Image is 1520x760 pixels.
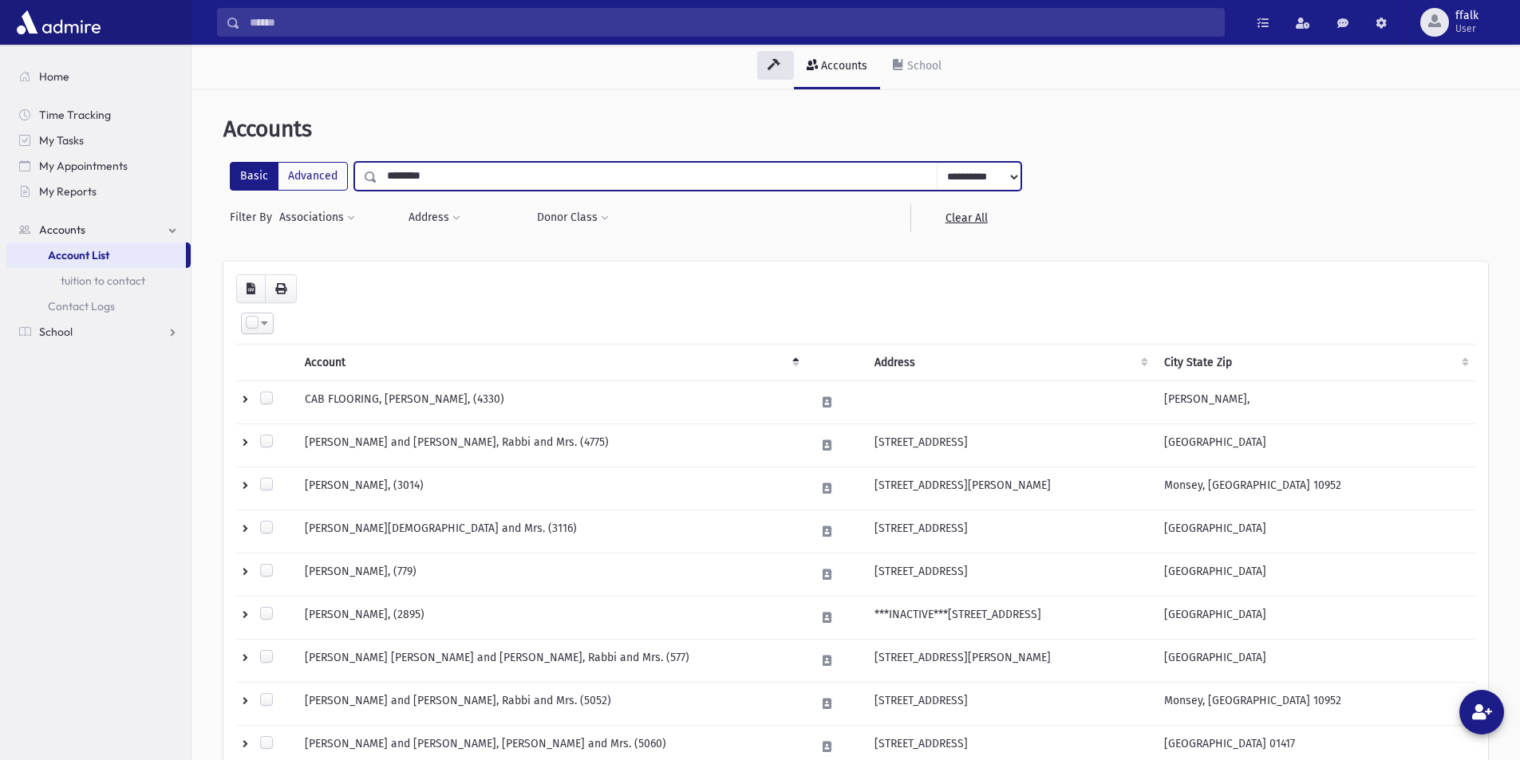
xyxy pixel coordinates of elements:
th: City State Zip : activate to sort column ascending [1155,345,1475,381]
td: CAB FLOORING, [PERSON_NAME], (4330) [295,381,805,424]
span: Contact Logs [48,299,115,313]
a: My Tasks [6,128,191,153]
button: Associations [278,203,356,232]
button: Donor Class [536,203,610,232]
td: [GEOGRAPHIC_DATA] [1155,640,1475,683]
a: tuition to contact [6,268,191,293]
label: Basic [230,162,278,191]
td: [GEOGRAPHIC_DATA] [1155,424,1475,467]
a: Accounts [794,45,880,89]
span: Time Tracking [39,108,111,122]
td: [PERSON_NAME], (2895) [295,597,805,640]
td: [STREET_ADDRESS] [865,510,1155,553]
span: Accounts [223,116,312,142]
td: [STREET_ADDRESS][PERSON_NAME] [865,640,1155,683]
td: Monsey, [GEOGRAPHIC_DATA] 10952 [1155,467,1475,510]
td: [PERSON_NAME] and [PERSON_NAME], Rabbi and Mrs. (5052) [295,683,805,726]
a: Contact Logs [6,293,191,319]
td: [STREET_ADDRESS] [865,424,1155,467]
a: School [880,45,954,89]
a: Account List [6,242,186,268]
input: Search [240,8,1224,37]
span: Accounts [39,222,85,237]
span: My Tasks [39,133,84,148]
button: Print [265,274,297,303]
div: Accounts [818,59,867,73]
td: [STREET_ADDRESS][PERSON_NAME] [865,467,1155,510]
td: [PERSON_NAME], [1155,381,1475,424]
td: [STREET_ADDRESS] [865,553,1155,597]
div: FilterModes [230,162,348,191]
a: Home [6,64,191,89]
td: [PERSON_NAME], (779) [295,553,805,597]
td: [GEOGRAPHIC_DATA] [1155,510,1475,553]
td: ***INACTIVE***[STREET_ADDRESS] [865,597,1155,640]
td: [GEOGRAPHIC_DATA] [1155,553,1475,597]
a: My Appointments [6,153,191,179]
a: Time Tracking [6,102,191,128]
span: Account List [48,248,109,262]
th: Account: activate to sort column descending [295,345,805,381]
span: My Appointments [39,159,128,173]
span: Home [39,69,69,84]
span: My Reports [39,184,97,199]
button: CSV [236,274,266,303]
td: [GEOGRAPHIC_DATA] [1155,597,1475,640]
label: Advanced [278,162,348,191]
span: User [1455,22,1479,35]
a: Accounts [6,217,191,242]
td: [PERSON_NAME] and [PERSON_NAME], Rabbi and Mrs. (4775) [295,424,805,467]
a: My Reports [6,179,191,204]
td: [PERSON_NAME] [PERSON_NAME] and [PERSON_NAME], Rabbi and Mrs. (577) [295,640,805,683]
a: School [6,319,191,345]
td: [PERSON_NAME][DEMOGRAPHIC_DATA] and Mrs. (3116) [295,510,805,553]
span: School [39,325,73,339]
td: Monsey, [GEOGRAPHIC_DATA] 10952 [1155,683,1475,726]
span: ffalk [1455,10,1479,22]
div: School [904,59,942,73]
span: Filter By [230,209,278,226]
img: AdmirePro [13,6,105,38]
th: Address : activate to sort column ascending [865,345,1155,381]
td: [PERSON_NAME], (3014) [295,467,805,510]
td: [STREET_ADDRESS] [865,683,1155,726]
button: Address [408,203,461,232]
a: Clear All [910,203,1021,232]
